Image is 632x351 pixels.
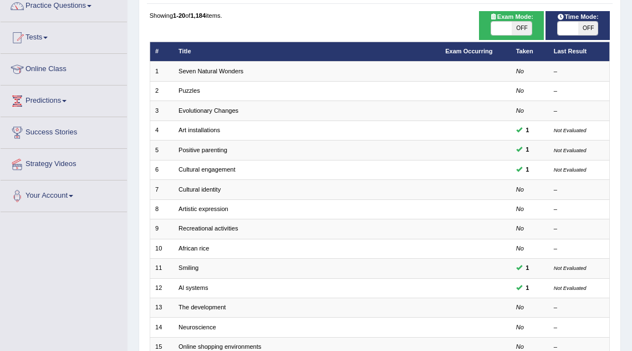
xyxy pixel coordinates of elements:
a: Strategy Videos [1,149,127,177]
span: OFF [578,22,598,35]
a: Exam Occurring [445,48,492,54]
td: 1 [150,62,174,81]
a: Positive parenting [179,147,227,153]
em: No [516,68,524,74]
em: No [516,87,524,94]
td: 10 [150,239,174,258]
div: – [554,323,604,332]
td: 3 [150,101,174,121]
span: You can still take this question [522,283,533,293]
a: The development [179,304,226,310]
td: 11 [150,259,174,278]
span: OFF [512,22,532,35]
a: Artistic expression [179,205,228,212]
a: Recreational activities [179,225,238,232]
em: No [516,343,524,350]
a: Smiling [179,264,198,271]
span: You can still take this question [522,263,533,273]
td: 4 [150,121,174,140]
a: Predictions [1,86,127,113]
th: # [150,42,174,61]
td: 2 [150,81,174,101]
small: Not Evaluated [554,127,587,133]
td: 12 [150,278,174,298]
a: African rice [179,245,209,252]
span: You can still take this question [522,126,533,136]
a: Seven Natural Wonders [179,68,243,74]
a: Success Stories [1,117,127,145]
em: No [516,205,524,212]
small: Not Evaluated [554,265,587,271]
span: Exam Mode: [486,12,537,22]
em: No [516,107,524,114]
a: Online Class [1,54,127,82]
div: – [554,67,604,76]
div: – [554,107,604,116]
em: No [516,304,524,310]
a: Puzzles [179,87,200,94]
td: 14 [150,318,174,337]
a: Cultural engagement [179,166,236,173]
em: No [516,186,524,193]
span: You can still take this question [522,145,533,155]
b: 1,184 [190,12,206,19]
td: 13 [150,298,174,318]
td: 5 [150,141,174,160]
small: Not Evaluated [554,147,587,153]
a: Al systems [179,284,208,291]
div: – [554,185,604,194]
em: No [516,324,524,330]
td: 8 [150,199,174,219]
small: Not Evaluated [554,285,587,291]
div: – [554,205,604,214]
div: Showing of items. [150,11,610,20]
a: Evolutionary Changes [179,107,238,114]
td: 7 [150,180,174,199]
small: Not Evaluated [554,167,587,173]
a: Cultural identity [179,186,221,193]
span: You can still take this question [522,165,533,175]
td: 9 [150,219,174,239]
a: Art installations [179,127,220,133]
b: 1-20 [173,12,185,19]
a: Your Account [1,180,127,208]
td: 6 [150,160,174,179]
em: No [516,225,524,232]
div: – [554,244,604,253]
em: No [516,245,524,252]
a: Online shopping environments [179,343,261,350]
div: – [554,303,604,312]
div: – [554,87,604,96]
th: Taken [511,42,548,61]
a: Neuroscience [179,324,216,330]
div: – [554,224,604,233]
div: Show exams occurring in exams [479,11,543,40]
a: Tests [1,22,127,50]
th: Title [174,42,440,61]
th: Last Result [548,42,610,61]
span: Time Mode: [553,12,602,22]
